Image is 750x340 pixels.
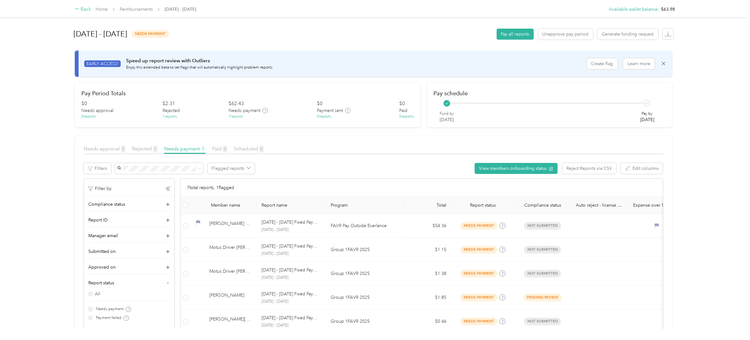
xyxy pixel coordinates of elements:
p: Enjoy this extended beta to set flags that will automatically highlight problem reports. [126,65,273,70]
span: Payment failed [95,315,122,321]
iframe: Everlance-gr Chat Button Frame [715,305,750,340]
span: Not submitted [524,222,561,229]
td: Group 1FAVR 2025 [326,238,404,262]
p: [DATE] - [DATE] Fixed Payment [262,219,321,226]
span: needs payment [460,318,497,325]
td: $54.36 [404,214,451,238]
div: $ 62.43 [229,100,244,108]
span: Report status [88,280,114,286]
span: needs payment [132,30,169,37]
p: Group 1FAVR 2025 [331,294,399,301]
div: [PERSON_NAME] Everpay [PERSON_NAME] [209,220,251,231]
p: Auto reject - license expired [576,203,623,208]
span: 7 [201,146,206,153]
div: $ 0 [81,100,87,108]
p: Expense over $10 [633,203,680,208]
p: [DATE] - [DATE] Fixed Payment [262,315,321,321]
span: 0 [259,146,264,153]
span: [DATE] - [DATE] [165,6,196,13]
div: Motus Driver [PERSON_NAME] [209,268,251,279]
span: Paid [212,146,227,152]
td: Group 1FAVR 2025 [326,309,404,333]
p: Speed up report review with Outliers [126,57,273,65]
td: Group 1FAVR 2025 [326,262,404,286]
button: Flagged reports [207,163,255,174]
button: Generate funding request [598,29,658,40]
span: Approved on [88,264,116,270]
span: Submitted on [88,248,116,255]
span: needs payment [460,246,497,253]
span: Report ID [88,217,108,223]
a: Reimbursements [120,7,153,12]
label: All [88,291,170,297]
span: Scheduled [234,146,264,152]
button: View members onboarding status [475,163,558,174]
span: 0 [223,146,227,153]
span: Needs payment [95,306,124,312]
span: Rejected [163,107,180,114]
span: Report status [456,203,509,208]
td: $1.15 [404,238,451,262]
span: Needs approval [81,107,113,114]
p: Group 1FAVR 2025 [331,246,399,253]
span: needs payment [460,294,497,301]
div: [PERSON_NAME] [209,292,251,303]
button: Create flag [587,58,618,69]
p: Group 1FAVR 2025 [331,318,399,325]
span: : [658,6,659,13]
p: Filter by [88,185,112,192]
button: Available wallet balance [609,6,658,13]
div: 7 reports [229,114,243,120]
span: Payment sent [317,107,343,114]
span: 1 [153,146,157,153]
a: Home [96,7,108,12]
button: Pay all reports [497,29,534,40]
span: Not submitted [524,270,561,277]
div: Member name [211,203,251,208]
span: Not submitted [524,318,561,325]
span: Compliance status [88,201,125,208]
span: $63.98 [661,6,675,13]
p: [DATE] [640,116,654,123]
span: Generate funding request [602,31,654,37]
p: [DATE] - [DATE] [262,275,321,281]
span: Manager email [88,232,118,239]
h2: Pay schedule [434,90,665,97]
th: Program [326,197,404,214]
span: Needs payment [164,146,206,152]
button: Reject Reports via CSV [562,163,616,174]
div: $ 2.31 [163,100,175,108]
td: $0.46 [404,309,451,333]
td: FAVR Pay Outside Everlance [326,214,404,238]
span: Paid [400,107,408,114]
div: 0 reports [400,114,414,120]
button: Learn more [623,58,655,69]
h2: Pay Period Totals [81,90,414,97]
span: pending review [524,294,562,301]
div: Total [409,203,446,208]
p: Pay by [640,111,654,117]
button: Unapprove pay period [538,29,593,40]
p: FAVR Pay Outside Everlance [331,222,399,229]
span: needs payment [460,270,497,277]
td: $1.85 [404,286,451,309]
div: $ 0 [400,100,405,108]
td: Group 1FAVR 2025 [326,286,404,309]
span: Needs payment [229,107,260,114]
span: needs payment [460,222,497,229]
p: [DATE] - [DATE] [262,299,321,304]
span: Not submitted [524,246,561,253]
div: $ 0 [317,100,323,108]
p: [DATE] [440,116,454,123]
button: Filters [84,163,111,174]
span: Needs approval [84,146,125,152]
span: Rejected [132,146,157,152]
h1: [DATE] - [DATE] [74,26,127,42]
p: [DATE] - [DATE] [262,251,321,257]
span: Compliance status [519,203,566,208]
div: Motus Driver [PERSON_NAME] [209,244,251,255]
div: [PERSON_NAME][EMAIL_ADDRESS][DOMAIN_NAME] [209,316,251,327]
span: EARLY ACCESS! [84,60,121,67]
span: 0 [121,146,125,153]
div: 0 reports [317,114,331,120]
